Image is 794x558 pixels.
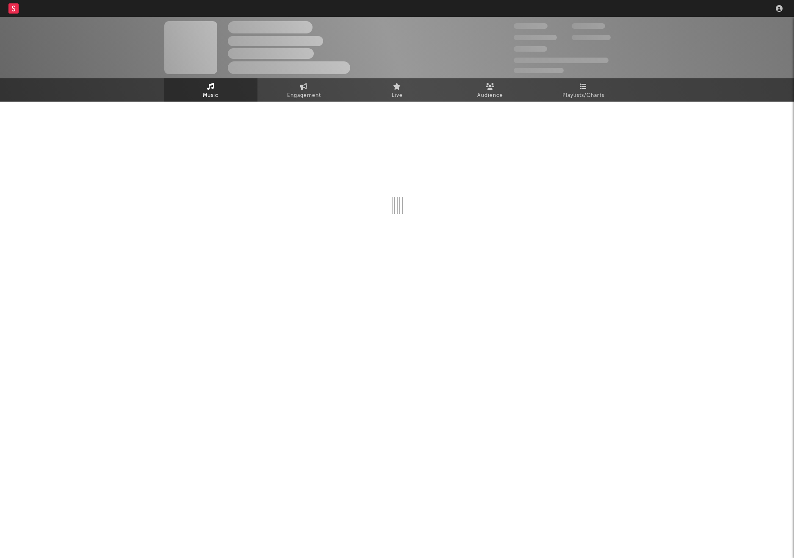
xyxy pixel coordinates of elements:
span: 1,000,000 [572,35,611,40]
a: Engagement [257,78,351,102]
span: Engagement [287,91,321,101]
span: 100,000 [572,23,605,29]
span: 300,000 [514,23,548,29]
span: Music [203,91,219,101]
span: 50,000,000 Monthly Listeners [514,58,609,63]
a: Playlists/Charts [537,78,630,102]
span: 100,000 [514,46,547,52]
a: Audience [444,78,537,102]
span: Live [392,91,403,101]
span: Audience [477,91,503,101]
span: Jump Score: 85.0 [514,68,564,73]
a: Music [164,78,257,102]
a: Live [351,78,444,102]
span: Playlists/Charts [562,91,604,101]
span: 50,000,000 [514,35,557,40]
